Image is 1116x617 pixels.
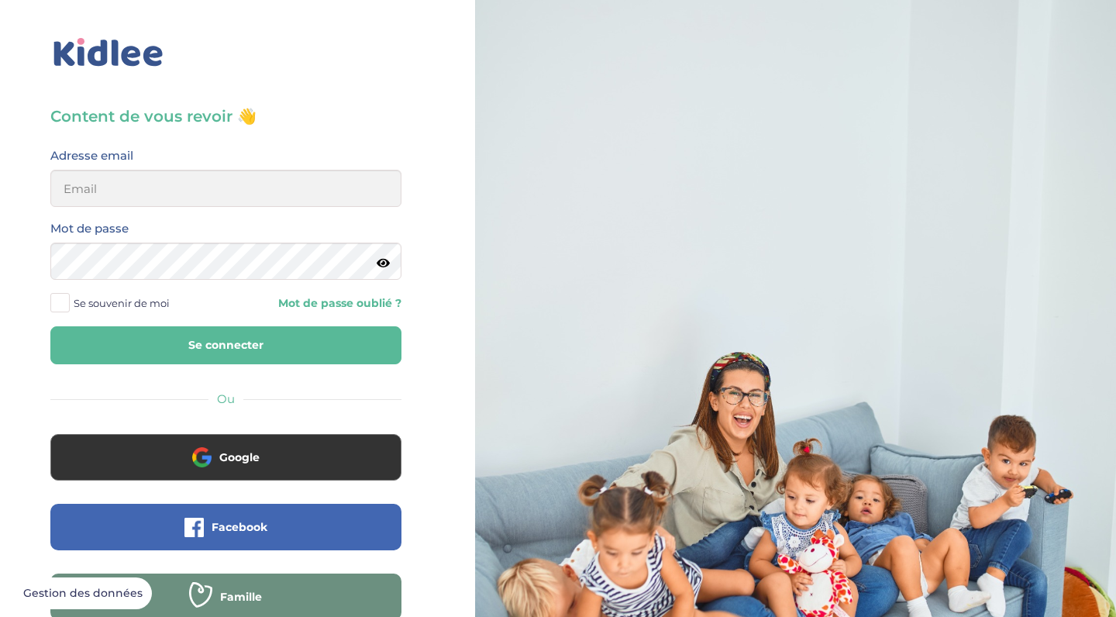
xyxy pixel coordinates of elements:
[50,530,401,545] a: Facebook
[50,460,401,475] a: Google
[50,434,401,481] button: Google
[50,504,401,550] button: Facebook
[50,326,401,364] button: Se connecter
[50,105,401,127] h3: Content de vous revoir 👋
[212,519,267,535] span: Facebook
[219,450,260,465] span: Google
[14,577,152,610] button: Gestion des données
[74,293,170,313] span: Se souvenir de moi
[50,219,129,239] label: Mot de passe
[237,296,401,311] a: Mot de passe oublié ?
[184,518,204,537] img: facebook.png
[50,600,401,615] a: Famille
[217,391,235,406] span: Ou
[50,170,401,207] input: Email
[50,146,133,166] label: Adresse email
[50,35,167,71] img: logo_kidlee_bleu
[23,587,143,601] span: Gestion des données
[192,447,212,467] img: google.png
[220,589,262,605] span: Famille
